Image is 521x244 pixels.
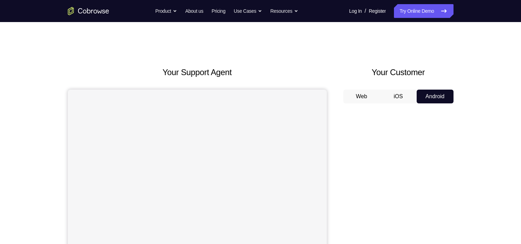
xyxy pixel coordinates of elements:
[270,4,298,18] button: Resources
[343,66,454,79] h2: Your Customer
[68,7,109,15] a: Go to the home page
[349,4,362,18] a: Log In
[365,7,366,15] span: /
[68,66,327,79] h2: Your Support Agent
[155,4,177,18] button: Product
[417,90,454,103] button: Android
[234,4,262,18] button: Use Cases
[380,90,417,103] button: iOS
[394,4,453,18] a: Try Online Demo
[369,4,386,18] a: Register
[343,90,380,103] button: Web
[185,4,203,18] a: About us
[211,4,225,18] a: Pricing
